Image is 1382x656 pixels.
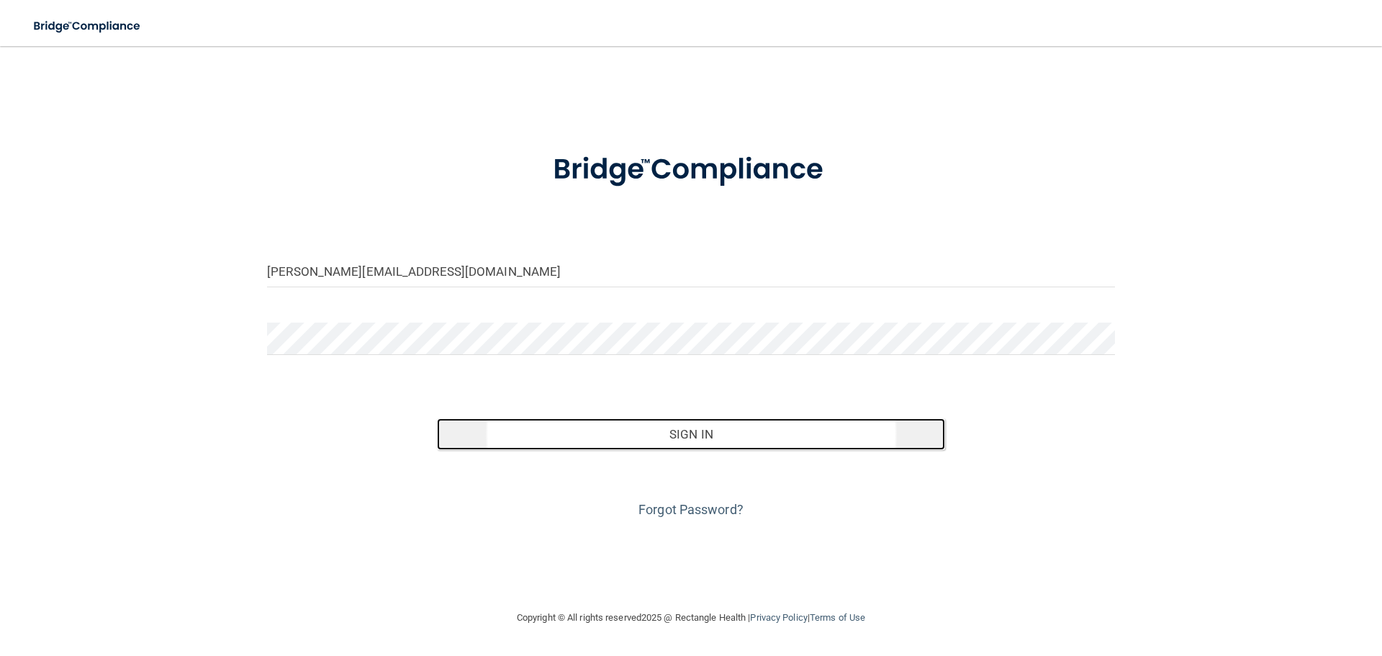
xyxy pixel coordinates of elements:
a: Terms of Use [810,612,865,623]
img: bridge_compliance_login_screen.278c3ca4.svg [523,132,859,207]
input: Email [267,255,1115,287]
div: Copyright © All rights reserved 2025 @ Rectangle Health | | [428,595,954,641]
a: Forgot Password? [638,502,744,517]
button: Sign In [437,418,946,450]
a: Privacy Policy [750,612,807,623]
img: bridge_compliance_login_screen.278c3ca4.svg [22,12,154,41]
iframe: Drift Widget Chat Controller [1133,554,1365,611]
